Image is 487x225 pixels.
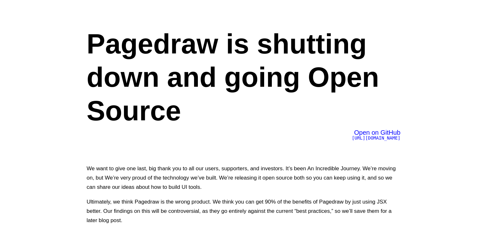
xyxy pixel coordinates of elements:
[354,129,401,136] span: Open on GitHub
[352,135,401,141] span: [URL][DOMAIN_NAME]
[87,197,401,225] p: Ultimately, we think Pagedraw is the wrong product. We think you can get 90% of the benefits of P...
[352,130,401,141] a: Open on GitHub[URL][DOMAIN_NAME]
[87,27,401,127] h1: Pagedraw is shutting down and going Open Source
[87,164,401,192] p: We want to give one last, big thank you to all our users, supporters, and investors. It’s been An...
